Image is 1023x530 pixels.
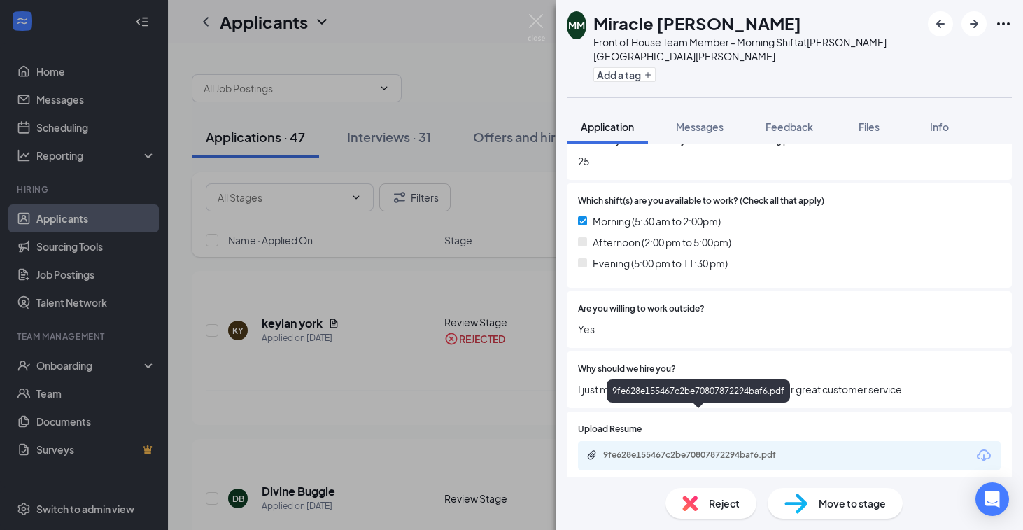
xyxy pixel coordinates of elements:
[593,235,731,250] span: Afternoon (2:00 pm to 5:00pm)
[766,120,813,133] span: Feedback
[593,35,921,63] div: Front of House Team Member - Morning Shift at [PERSON_NAME][GEOGRAPHIC_DATA][PERSON_NAME]
[995,15,1012,32] svg: Ellipses
[676,120,724,133] span: Messages
[607,379,790,403] div: 9fe628e155467c2be70807872294baf6.pdf
[578,363,676,376] span: Why should we hire you?
[578,302,705,316] span: Are you willing to work outside?
[930,120,949,133] span: Info
[578,195,824,208] span: Which shift(s) are you available to work? (Check all that apply)
[593,214,721,229] span: Morning (5:30 am to 2:00pm)
[644,71,652,79] svg: Plus
[578,153,1001,169] span: 25
[586,449,813,463] a: Paperclip9fe628e155467c2be70807872294baf6.pdf
[578,321,1001,337] span: Yes
[819,496,886,511] span: Move to stage
[859,120,880,133] span: Files
[928,11,953,36] button: ArrowLeftNew
[966,15,982,32] svg: ArrowRight
[581,120,634,133] span: Application
[586,449,598,461] svg: Paperclip
[578,423,642,436] span: Upload Resume
[568,18,585,32] div: MM
[975,447,992,464] svg: Download
[709,496,740,511] span: Reject
[603,449,799,461] div: 9fe628e155467c2be70807872294baf6.pdf
[593,256,728,271] span: Evening (5:00 pm to 11:30 pm)
[961,11,987,36] button: ArrowRight
[593,11,801,35] h1: Miracle [PERSON_NAME]
[578,382,1001,397] span: I just moved back to [US_STATE] ready to deliver great customer service
[975,482,1009,516] div: Open Intercom Messenger
[932,15,949,32] svg: ArrowLeftNew
[593,67,656,82] button: PlusAdd a tag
